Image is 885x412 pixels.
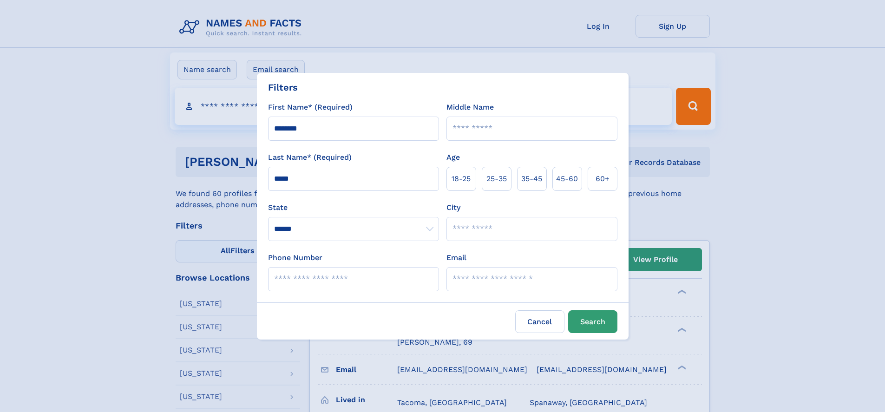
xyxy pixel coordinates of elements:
span: 35‑45 [521,173,542,184]
label: Cancel [515,310,564,333]
label: First Name* (Required) [268,102,353,113]
label: Middle Name [446,102,494,113]
label: State [268,202,439,213]
div: Filters [268,80,298,94]
label: Last Name* (Required) [268,152,352,163]
span: 45‑60 [556,173,578,184]
span: 18‑25 [452,173,471,184]
label: Email [446,252,466,263]
label: City [446,202,460,213]
span: 60+ [596,173,610,184]
label: Age [446,152,460,163]
button: Search [568,310,617,333]
label: Phone Number [268,252,322,263]
span: 25‑35 [486,173,507,184]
